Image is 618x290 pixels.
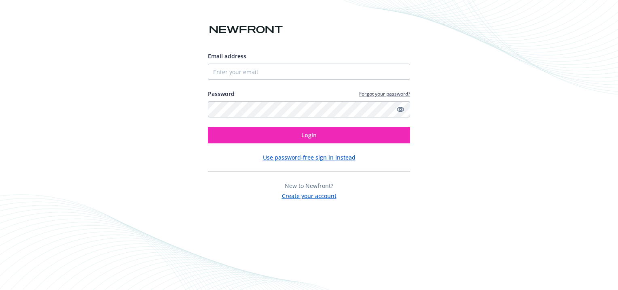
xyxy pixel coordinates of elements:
input: Enter your password [208,101,410,117]
button: Create your account [282,190,337,200]
a: Forgot your password? [359,90,410,97]
input: Enter your email [208,64,410,80]
button: Use password-free sign in instead [263,153,356,162]
button: Login [208,127,410,143]
span: Email address [208,52,246,60]
span: New to Newfront? [285,182,333,190]
img: Newfront logo [208,23,284,37]
a: Show password [396,104,405,114]
span: Login [301,131,317,139]
label: Password [208,90,235,98]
